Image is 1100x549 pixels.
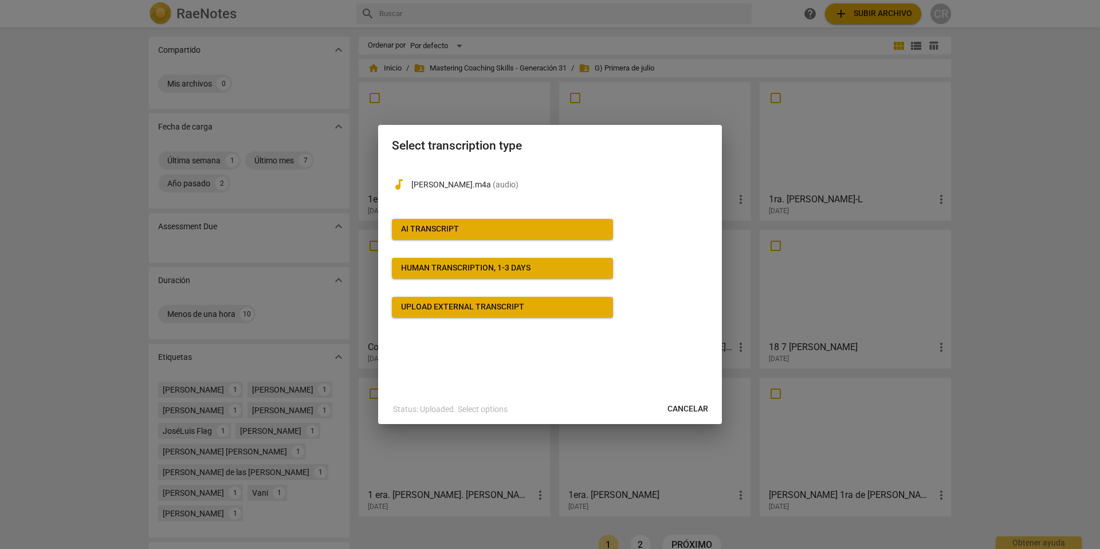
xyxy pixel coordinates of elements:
[401,301,524,313] div: Upload external transcript
[658,399,717,419] button: Cancelar
[401,262,531,274] div: Human transcription, 1-3 days
[493,180,518,189] span: ( audio )
[392,297,613,317] button: Upload external transcript
[411,179,708,191] p: Claudia - Katya.m4a(audio)
[392,178,406,191] span: audiotrack
[392,258,613,279] button: Human transcription, 1-3 days
[667,403,708,415] span: Cancelar
[392,219,613,240] button: AI Transcript
[392,139,708,153] h2: Select transcription type
[393,403,508,415] p: Status: Uploaded. Select options
[401,223,459,235] div: AI Transcript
